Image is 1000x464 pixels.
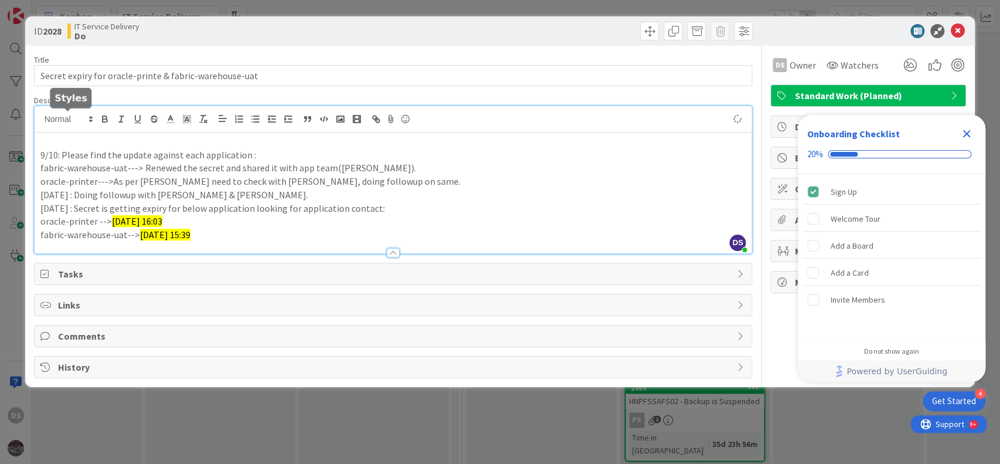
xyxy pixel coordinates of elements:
[957,124,976,143] div: Close Checklist
[831,239,873,253] div: Add a Board
[794,89,944,103] span: Standard Work (Planned)
[40,228,746,242] p: fabric-warehouse-uat-->
[794,182,944,196] span: Custom Fields
[831,185,857,199] div: Sign Up
[794,275,944,289] span: Metrics
[975,388,985,399] div: 4
[58,360,731,374] span: History
[58,329,731,343] span: Comments
[840,58,878,72] span: Watchers
[798,115,985,382] div: Checklist Container
[59,5,65,14] div: 9+
[40,215,746,228] p: oracle-printer -->
[58,267,731,281] span: Tasks
[798,361,985,382] div: Footer
[43,25,62,37] b: 2028
[140,229,190,241] span: [DATE] 15:39
[789,58,815,72] span: Owner
[74,22,139,31] span: IT Service Delivery
[831,212,880,226] div: Welcome Tour
[794,213,944,227] span: Attachments
[34,24,62,38] span: ID
[807,127,900,141] div: Onboarding Checklist
[807,149,976,160] div: Checklist progress: 20%
[794,120,944,134] span: Dates
[803,287,981,313] div: Invite Members is incomplete.
[803,233,981,259] div: Add a Board is incomplete.
[798,174,985,339] div: Checklist items
[74,31,139,40] b: Do
[923,391,985,411] div: Open Get Started checklist, remaining modules: 4
[864,347,919,356] div: Do not show again
[34,55,49,65] label: Title
[40,202,746,215] p: [DATE] : Secret is getting expiry for below application looking for application contact:
[34,95,74,106] span: Description
[803,179,981,205] div: Sign Up is complete.
[40,175,746,188] p: oracle-printer--->As per [PERSON_NAME] need to check with [PERSON_NAME], doing followup on same.
[794,244,944,258] span: Mirrors
[831,266,869,280] div: Add a Card
[807,149,823,160] div: 20%
[831,293,885,307] div: Invite Members
[58,298,731,312] span: Links
[54,93,87,104] h5: Styles
[794,151,944,165] span: Block
[932,395,976,407] div: Get Started
[847,364,947,378] span: Powered by UserGuiding
[804,361,979,382] a: Powered by UserGuiding
[729,235,746,251] span: DS
[40,188,746,202] p: [DATE] : Doing followup with [PERSON_NAME] & [PERSON_NAME].
[40,148,746,162] p: 9/10: Please find the update against each application :
[112,215,162,227] span: [DATE] 16:03
[803,206,981,232] div: Welcome Tour is incomplete.
[40,161,746,175] p: fabric-warehouse-uat---> Renewed the secret and shared it with app team([PERSON_NAME]).
[34,65,753,86] input: type card name here...
[803,260,981,286] div: Add a Card is incomplete.
[25,2,53,16] span: Support
[773,58,787,72] div: DS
